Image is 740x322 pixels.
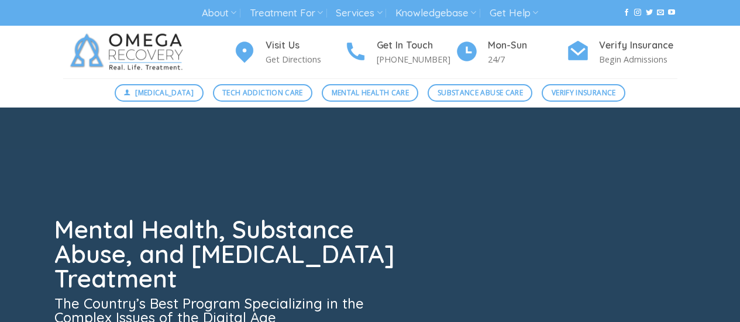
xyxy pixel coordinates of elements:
span: Mental Health Care [332,87,409,98]
p: 24/7 [488,53,566,66]
p: [PHONE_NUMBER] [377,53,455,66]
a: Get In Touch [PHONE_NUMBER] [344,38,455,67]
a: Follow on YouTube [668,9,675,17]
a: Knowledgebase [395,2,476,24]
h4: Visit Us [266,38,344,53]
img: Omega Recovery [63,26,195,78]
span: [MEDICAL_DATA] [135,87,194,98]
a: Treatment For [250,2,323,24]
a: About [202,2,236,24]
a: Follow on Facebook [623,9,630,17]
a: Visit Us Get Directions [233,38,344,67]
a: Get Help [490,2,538,24]
a: Verify Insurance [542,84,625,102]
h4: Mon-Sun [488,38,566,53]
a: Send us an email [657,9,664,17]
a: Tech Addiction Care [213,84,313,102]
a: Verify Insurance Begin Admissions [566,38,677,67]
a: Mental Health Care [322,84,418,102]
span: Verify Insurance [552,87,616,98]
a: Follow on Instagram [634,9,641,17]
span: Tech Addiction Care [222,87,303,98]
a: Services [336,2,382,24]
a: Substance Abuse Care [428,84,532,102]
a: [MEDICAL_DATA] [115,84,204,102]
h4: Verify Insurance [599,38,677,53]
span: Substance Abuse Care [438,87,523,98]
p: Begin Admissions [599,53,677,66]
a: Follow on Twitter [646,9,653,17]
h4: Get In Touch [377,38,455,53]
p: Get Directions [266,53,344,66]
h1: Mental Health, Substance Abuse, and [MEDICAL_DATA] Treatment [54,217,402,291]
